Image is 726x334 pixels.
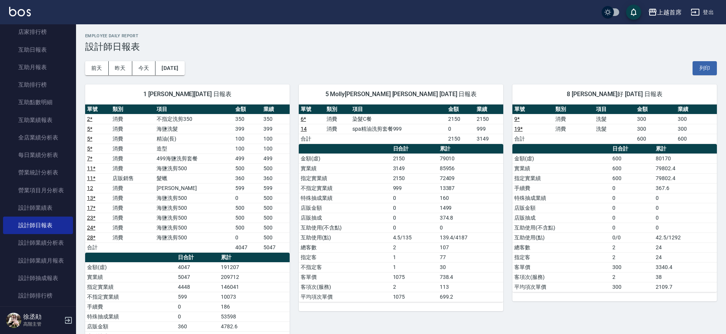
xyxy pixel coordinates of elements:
[610,203,654,213] td: 0
[262,213,290,223] td: 500
[512,193,610,203] td: 特殊抽成業績
[3,234,73,252] a: 設計師業績分析表
[391,223,438,233] td: 0
[155,173,233,183] td: 髮蠟
[553,104,594,114] th: 類別
[299,183,391,193] td: 不指定實業績
[475,114,503,124] td: 2150
[512,183,610,193] td: 手續費
[262,203,290,213] td: 500
[654,213,717,223] td: 0
[446,124,475,134] td: 0
[233,223,262,233] td: 500
[610,193,654,203] td: 0
[219,312,290,321] td: 53598
[635,134,676,144] td: 600
[512,242,610,252] td: 總客數
[512,144,717,292] table: a dense table
[111,203,155,213] td: 消費
[111,154,155,163] td: 消費
[301,126,307,132] a: 14
[155,223,233,233] td: 海鹽洗剪500
[391,272,438,282] td: 1075
[3,182,73,199] a: 營業項目月分析表
[85,302,176,312] td: 手續費
[654,242,717,252] td: 24
[155,154,233,163] td: 499海鹽洗剪套餐
[391,282,438,292] td: 2
[446,134,475,144] td: 2150
[635,104,676,114] th: 金額
[132,61,156,75] button: 今天
[299,252,391,262] td: 指定客
[438,223,503,233] td: 0
[299,134,325,144] td: 合計
[3,23,73,41] a: 店家排行榜
[654,233,717,242] td: 42.5/1292
[155,61,184,75] button: [DATE]
[87,185,93,191] a: 12
[512,154,610,163] td: 金額(虛)
[654,173,717,183] td: 79802.4
[610,173,654,183] td: 600
[155,114,233,124] td: 不指定洗剪350
[262,124,290,134] td: 399
[176,312,219,321] td: 0
[512,223,610,233] td: 互助使用(不含點)
[299,292,391,302] td: 平均項次單價
[111,173,155,183] td: 店販銷售
[176,253,219,263] th: 日合計
[438,242,503,252] td: 107
[512,272,610,282] td: 客項次(服務)
[233,183,262,193] td: 599
[85,312,176,321] td: 特殊抽成業績
[111,223,155,233] td: 消費
[85,41,717,52] h3: 設計師日報表
[626,5,641,20] button: save
[155,233,233,242] td: 海鹽洗剪500
[299,262,391,272] td: 不指定客
[111,233,155,242] td: 消費
[676,124,717,134] td: 300
[233,144,262,154] td: 100
[350,104,446,114] th: 項目
[610,223,654,233] td: 0
[657,8,682,17] div: 上越首席
[155,144,233,154] td: 造型
[233,233,262,242] td: 0
[299,173,391,183] td: 指定實業績
[262,173,290,183] td: 360
[391,163,438,173] td: 3149
[262,154,290,163] td: 499
[299,223,391,233] td: 互助使用(不含點)
[85,104,290,253] table: a dense table
[233,203,262,213] td: 500
[512,104,553,114] th: 單號
[3,129,73,146] a: 全店業績分析表
[594,124,635,134] td: 洗髮
[299,213,391,223] td: 店販抽成
[219,253,290,263] th: 累計
[654,154,717,163] td: 80170
[645,5,685,20] button: 上越首席
[219,321,290,331] td: 4782.6
[512,252,610,262] td: 指定客
[9,7,31,16] img: Logo
[654,252,717,262] td: 24
[111,183,155,193] td: 消費
[654,193,717,203] td: 0
[512,104,717,144] table: a dense table
[233,173,262,183] td: 360
[85,272,176,282] td: 實業績
[155,104,233,114] th: 項目
[299,104,503,144] table: a dense table
[262,183,290,193] td: 599
[475,124,503,134] td: 999
[262,144,290,154] td: 100
[85,262,176,272] td: 金額(虛)
[391,193,438,203] td: 0
[262,134,290,144] td: 100
[176,282,219,292] td: 4448
[438,154,503,163] td: 79010
[176,262,219,272] td: 4047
